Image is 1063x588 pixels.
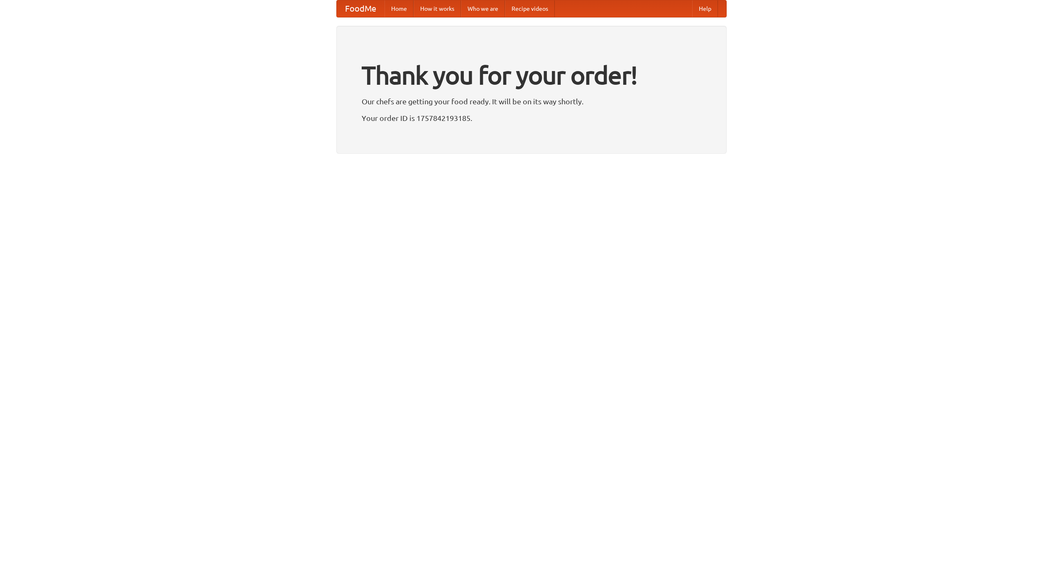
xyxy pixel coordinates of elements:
h1: Thank you for your order! [362,55,701,95]
a: How it works [414,0,461,17]
a: FoodMe [337,0,385,17]
a: Home [385,0,414,17]
a: Who we are [461,0,505,17]
a: Help [692,0,718,17]
p: Your order ID is 1757842193185. [362,112,701,124]
p: Our chefs are getting your food ready. It will be on its way shortly. [362,95,701,108]
a: Recipe videos [505,0,555,17]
